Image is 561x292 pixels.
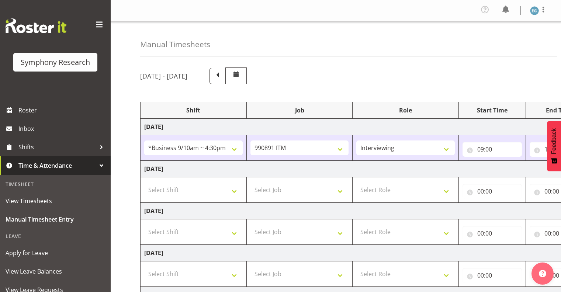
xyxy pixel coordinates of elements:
[463,106,522,115] div: Start Time
[144,106,243,115] div: Shift
[21,57,90,68] div: Symphony Research
[6,195,105,206] span: View Timesheets
[6,18,66,33] img: Rosterit website logo
[463,268,522,283] input: Click to select...
[463,226,522,241] input: Click to select...
[140,72,187,80] h5: [DATE] - [DATE]
[2,229,109,244] div: Leave
[2,192,109,210] a: View Timesheets
[2,244,109,262] a: Apply for Leave
[18,160,96,171] span: Time & Attendance
[463,142,522,157] input: Click to select...
[356,106,455,115] div: Role
[547,121,561,171] button: Feedback - Show survey
[2,262,109,281] a: View Leave Balances
[18,142,96,153] span: Shifts
[140,40,210,49] h4: Manual Timesheets
[530,6,539,15] img: evelyn-gray1866.jpg
[539,270,546,277] img: help-xxl-2.png
[6,247,105,258] span: Apply for Leave
[2,177,109,192] div: Timesheet
[551,128,557,154] span: Feedback
[18,105,107,116] span: Roster
[463,184,522,199] input: Click to select...
[6,266,105,277] span: View Leave Balances
[6,214,105,225] span: Manual Timesheet Entry
[18,123,107,134] span: Inbox
[2,210,109,229] a: Manual Timesheet Entry
[250,106,349,115] div: Job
